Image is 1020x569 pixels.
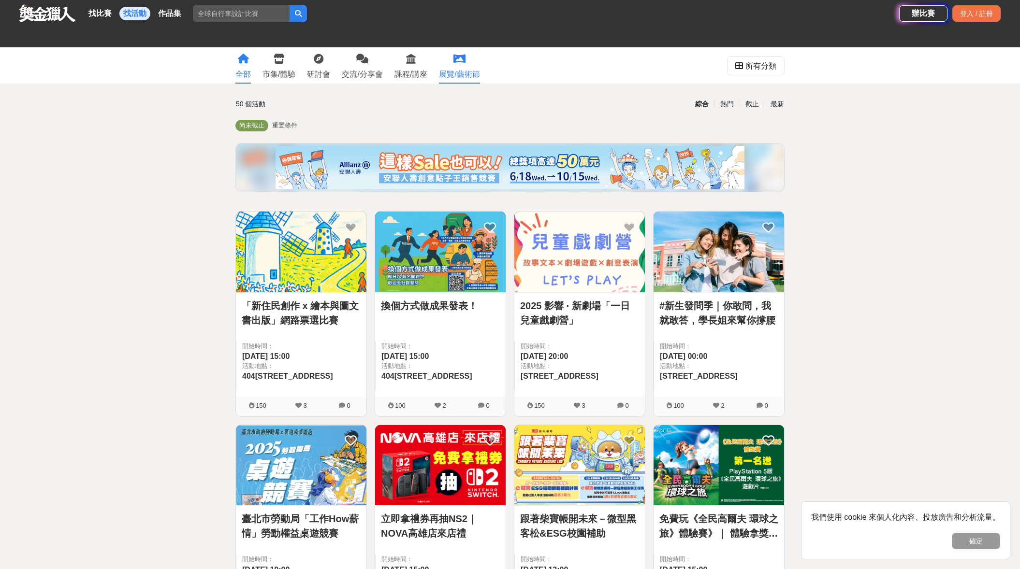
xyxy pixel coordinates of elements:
a: 2025 影響 · 新劇場「一日兒童戲劇營」 [520,299,639,327]
span: 開始時間： [521,555,639,564]
img: Cover Image [375,212,506,292]
span: 活動地點： [242,361,361,371]
span: 404[STREET_ADDRESS] [242,372,333,380]
span: 2 [721,402,724,409]
img: Cover Image [654,212,784,292]
input: 全球自行車設計比賽 [193,5,290,22]
span: [DATE] 20:00 [521,352,568,360]
a: 交流/分享會 [342,47,382,84]
span: 0 [347,402,350,409]
span: 3 [582,402,585,409]
button: 確定 [952,533,1000,549]
span: 150 [256,402,266,409]
span: 0 [486,402,489,409]
a: 全部 [235,47,251,84]
img: cf4fb443-4ad2-4338-9fa3-b46b0bf5d316.png [276,146,744,189]
a: 辦比賽 [899,5,947,22]
a: 市集/體驗 [262,47,295,84]
span: 2 [442,402,446,409]
span: 活動地點： [381,361,500,371]
div: 所有分類 [745,57,776,76]
span: 開始時間： [660,341,778,351]
a: 找比賽 [85,7,116,20]
span: 0 [764,402,768,409]
a: 研討會 [307,47,330,84]
div: 50 個活動 [236,96,418,113]
div: 熱門 [714,96,740,113]
div: 全部 [235,69,251,80]
a: Cover Image [375,212,506,293]
div: 截止 [740,96,765,113]
span: 開始時間： [242,341,361,351]
span: [DATE] 15:00 [381,352,429,360]
span: 重置條件 [272,122,297,129]
a: Cover Image [654,212,784,293]
a: Cover Image [236,212,366,293]
a: 作品集 [154,7,185,20]
a: 跟著柴寶帳開未來－微型黑客松&ESG校園補助 [520,512,639,541]
div: 登入 / 註冊 [952,5,1001,22]
a: 展覽/藝術節 [439,47,480,84]
span: 開始時間： [381,555,500,564]
span: 開始時間： [242,555,361,564]
img: Cover Image [654,425,784,506]
img: Cover Image [514,212,645,292]
div: 展覽/藝術節 [439,69,480,80]
a: #新生發問季｜你敢問，我就敢答，學長姐來幫你撐腰 [659,299,778,327]
span: 開始時間： [381,341,500,351]
span: 活動地點： [521,361,639,371]
a: 「新住民創作 x 繪本與圖文書出版」網路票選比賽 [242,299,361,327]
span: 我們使用 cookie 來個人化內容、投放廣告和分析流量。 [811,513,1000,521]
div: 交流/分享會 [342,69,382,80]
img: Cover Image [236,425,366,506]
span: 0 [625,402,628,409]
span: 404[STREET_ADDRESS] [381,372,472,380]
span: 開始時間： [660,555,778,564]
div: 課程/講座 [394,69,427,80]
a: 免費玩《全民高爾夫 環球之旅》體驗賽》｜ 體驗拿獎金再送遊戲片 [659,512,778,541]
a: 臺北市勞動局「工作How薪情」勞動權益桌遊競賽 [242,512,361,541]
a: 課程/講座 [394,47,427,84]
div: 綜合 [689,96,714,113]
a: 找活動 [119,7,150,20]
span: 150 [534,402,545,409]
img: Cover Image [236,212,366,292]
a: Cover Image [514,212,645,293]
img: Cover Image [375,425,506,506]
a: 換個方式做成果發表！ [381,299,500,313]
span: 100 [395,402,406,409]
div: 市集/體驗 [262,69,295,80]
div: 研討會 [307,69,330,80]
span: [DATE] 15:00 [242,352,290,360]
span: [STREET_ADDRESS] [660,372,738,380]
span: 100 [673,402,684,409]
span: 3 [303,402,306,409]
a: 立即拿禮券再抽NS2｜NOVA高雄店來店禮 [381,512,500,541]
span: 活動地點： [660,361,778,371]
span: [DATE] 00:00 [660,352,707,360]
span: 尚未截止 [239,122,264,129]
span: [STREET_ADDRESS] [521,372,598,380]
div: 最新 [765,96,790,113]
span: 開始時間： [521,341,639,351]
img: Cover Image [514,425,645,506]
